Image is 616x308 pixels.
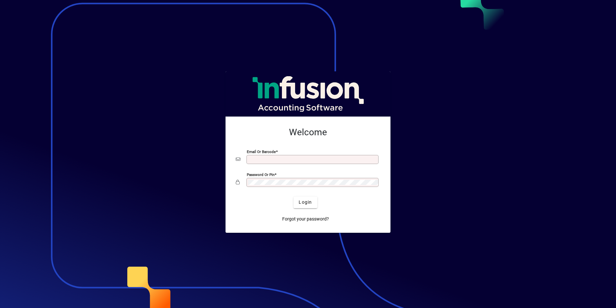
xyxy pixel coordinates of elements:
mat-label: Password or Pin [247,172,274,177]
span: Login [299,199,312,206]
span: Forgot your password? [282,216,329,222]
button: Login [294,197,317,208]
mat-label: Email or Barcode [247,149,276,154]
a: Forgot your password? [280,213,332,225]
h2: Welcome [236,127,380,138]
